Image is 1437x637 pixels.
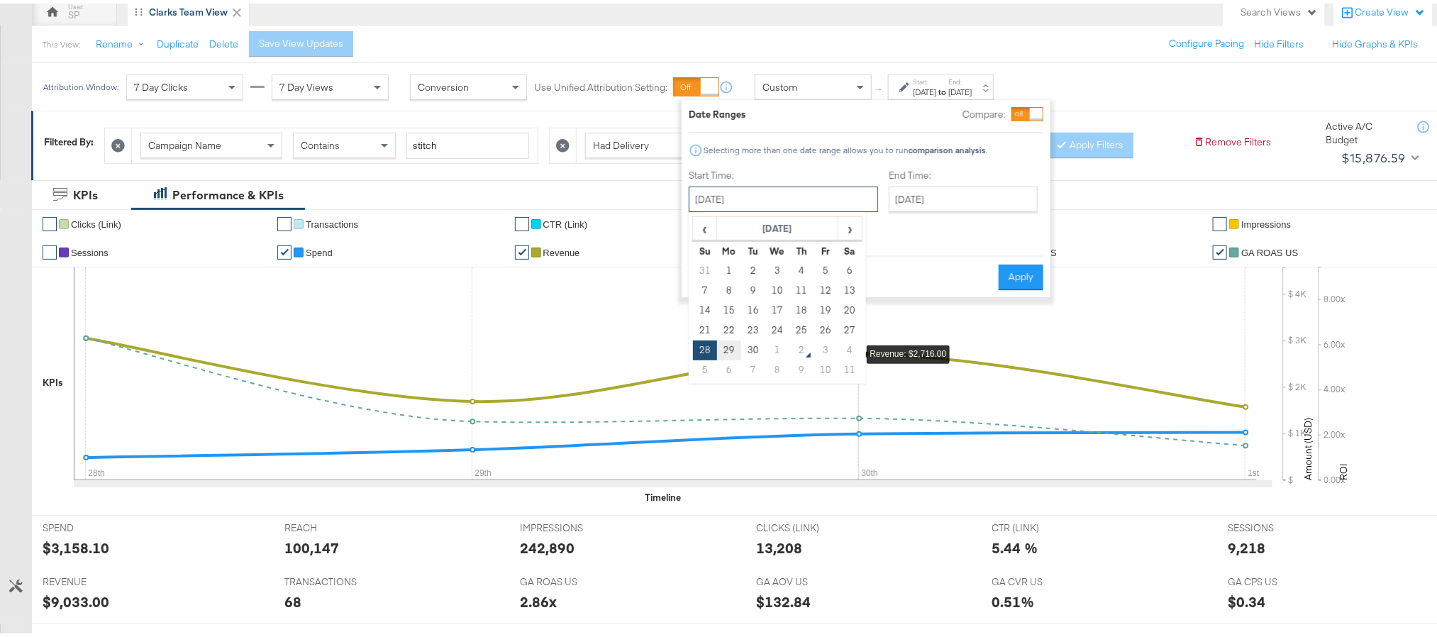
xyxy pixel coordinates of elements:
[44,132,94,145] div: Filtered By:
[593,135,649,148] span: Had Delivery
[520,534,575,555] div: 242,890
[765,337,789,357] td: 1
[909,141,986,152] strong: comparison analysis
[717,297,741,317] td: 15
[43,214,57,228] a: ✔
[789,257,814,277] td: 4
[992,518,1099,531] span: CTR (LINK)
[756,588,811,609] div: $132.84
[789,238,814,257] th: Th
[789,297,814,317] td: 18
[69,5,80,18] div: SP
[948,74,972,83] label: End:
[838,257,862,277] td: 6
[717,214,838,238] th: [DATE]
[1326,116,1404,143] div: Active A/C Budget
[765,238,789,257] th: We
[838,317,862,337] td: 27
[717,317,741,337] td: 22
[71,216,121,226] span: Clicks (Link)
[717,238,741,257] th: Mo
[43,534,109,555] div: $3,158.10
[306,216,358,226] span: Transactions
[689,165,878,179] label: Start Time:
[693,238,717,257] th: Su
[873,84,887,89] span: ↑
[689,104,746,118] div: Date Ranges
[765,357,789,377] td: 8
[86,28,160,54] button: Rename
[1336,143,1422,166] button: $15,876.59
[789,277,814,297] td: 11
[284,588,301,609] div: 68
[43,242,57,256] a: ✔
[277,214,292,228] a: ✔
[693,357,717,377] td: 5
[741,297,765,317] td: 16
[1159,28,1254,53] button: Configure Pacing
[814,337,838,357] td: 3
[839,214,861,236] span: ›
[43,79,119,89] div: Attribution Window:
[1228,572,1334,585] span: GA CPS US
[693,277,717,297] td: 7
[284,534,339,555] div: 100,147
[43,572,149,585] span: REVENUE
[134,77,188,90] span: 7 Day Clicks
[1228,588,1265,609] div: $0.34
[43,518,149,531] span: SPEND
[71,244,109,255] span: Sessions
[789,357,814,377] td: 9
[149,2,228,16] div: Clarks Team View
[838,357,862,377] td: 11
[279,77,333,90] span: 7 Day Views
[277,242,292,256] a: ✔
[789,317,814,337] td: 25
[306,244,333,255] span: Spend
[838,277,862,297] td: 13
[741,238,765,257] th: Tu
[765,277,789,297] td: 10
[741,257,765,277] td: 2
[1241,216,1291,226] span: Impressions
[515,214,529,228] a: ✔
[765,297,789,317] td: 17
[765,257,789,277] td: 3
[1213,242,1227,256] a: ✔
[301,135,340,148] span: Contains
[741,337,765,357] td: 30
[543,216,588,226] span: CTR (Link)
[741,317,765,337] td: 23
[148,135,221,148] span: Campaign Name
[520,518,626,531] span: IMPRESSIONS
[1337,460,1350,477] text: ROI
[534,77,667,91] label: Use Unified Attribution Setting:
[694,214,716,236] span: ‹
[418,77,469,90] span: Conversion
[838,238,862,257] th: Sa
[717,357,741,377] td: 6
[1228,518,1334,531] span: SESSIONS
[1355,2,1426,16] div: Create View
[73,184,98,200] div: KPIs
[209,34,238,48] button: Delete
[1332,34,1418,48] button: Hide Graphs & KPIs
[756,534,802,555] div: 13,208
[43,35,80,47] div: This View:
[172,184,284,200] div: Performance & KPIs
[520,572,626,585] span: GA ROAS US
[693,317,717,337] td: 21
[1194,132,1271,145] button: Remove Filters
[717,277,741,297] td: 8
[948,83,972,94] div: [DATE]
[814,257,838,277] td: 5
[889,165,1043,179] label: End Time:
[765,317,789,337] td: 24
[1241,244,1298,255] span: GA ROAS US
[717,337,741,357] td: 29
[43,372,63,386] div: KPIs
[762,77,797,90] span: Custom
[43,588,109,609] div: $9,033.00
[1228,534,1265,555] div: 9,218
[693,257,717,277] td: 31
